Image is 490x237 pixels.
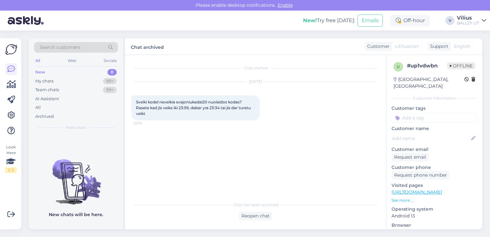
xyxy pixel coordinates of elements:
[392,229,477,235] p: Android 4.0
[407,62,447,70] div: # up1vdwbn
[392,206,477,213] p: Operating system
[392,198,477,203] p: See more ...
[131,65,380,71] div: Chat started
[131,79,380,84] div: [DATE]
[239,212,272,220] div: Reopen chat
[233,202,278,208] span: Chat has been archived
[107,69,117,75] div: 0
[34,57,41,65] div: All
[136,100,252,116] span: Sveiki kodel neveikia svajoniukedai20 nuolaidos kodas? Rasete kad jis veiks iki 23:59, dabar yra ...
[5,167,17,173] div: 1 / 3
[29,148,123,206] img: No chats
[447,62,475,69] span: Offline
[35,96,59,102] div: AI Assistant
[40,44,80,51] span: Search customers
[103,78,117,84] div: 99+
[392,213,477,219] p: Android 13
[5,43,17,56] img: Askly Logo
[49,211,103,218] p: New chats will be here.
[457,15,479,21] div: Vilius
[392,171,450,180] div: Request phone number
[393,76,464,90] div: [GEOGRAPHIC_DATA], [GEOGRAPHIC_DATA]
[457,15,486,26] a: ViliusBALLZY LIT
[392,135,470,142] input: Add name
[303,17,355,24] div: Try free [DATE]:
[5,144,17,173] div: Look Here
[392,146,477,153] p: Customer email
[358,14,383,27] button: Emails
[102,57,118,65] div: Socials
[66,57,78,65] div: Web
[276,2,295,8] span: Enable
[392,164,477,171] p: Customer phone
[365,43,390,50] div: Customer
[133,121,157,126] span: 23:34
[35,104,41,111] div: All
[454,43,470,50] span: English
[392,125,477,132] p: Customer name
[392,95,477,101] div: Customer information
[427,43,448,50] div: Support
[445,16,454,25] div: V
[103,87,117,93] div: 99+
[392,222,477,229] p: Browser
[397,64,400,69] span: u
[131,42,164,51] label: Chat archived
[457,21,479,26] div: BALLZY LIT
[392,189,442,195] a: [URL][DOMAIN_NAME]
[392,113,477,123] input: Add a tag
[391,15,430,26] div: Off-hour
[35,87,59,93] div: Team chats
[395,43,419,50] span: Lithuanian
[392,182,477,189] p: Visited pages
[392,105,477,112] p: Customer tags
[35,69,45,75] div: New
[35,113,54,120] div: Archived
[66,125,86,130] span: New chats
[303,17,317,23] b: New!
[35,78,54,84] div: My chats
[392,153,429,162] div: Request email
